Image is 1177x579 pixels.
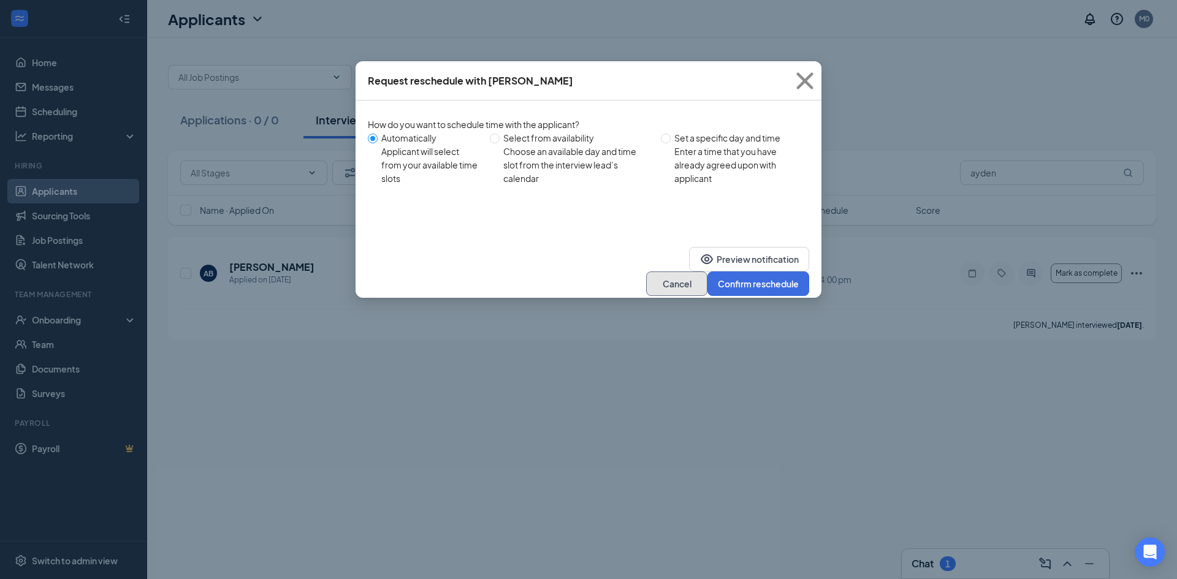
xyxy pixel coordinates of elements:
[1135,537,1165,567] div: Open Intercom Messenger
[503,131,651,145] div: Select from availability
[699,252,714,267] svg: Eye
[674,131,799,145] div: Set a specific day and time
[674,145,799,185] div: Enter a time that you have already agreed upon with applicant
[788,61,821,100] button: Close
[368,74,573,88] div: Request reschedule with [PERSON_NAME]
[646,271,707,296] button: Cancel
[368,118,809,131] div: How do you want to schedule time with the applicant?
[381,145,480,185] div: Applicant will select from your available time slots
[788,64,821,97] svg: Cross
[503,145,651,185] div: Choose an available day and time slot from the interview lead’s calendar
[689,247,809,271] button: EyePreview notification
[381,131,480,145] div: Automatically
[707,271,809,296] button: Confirm reschedule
